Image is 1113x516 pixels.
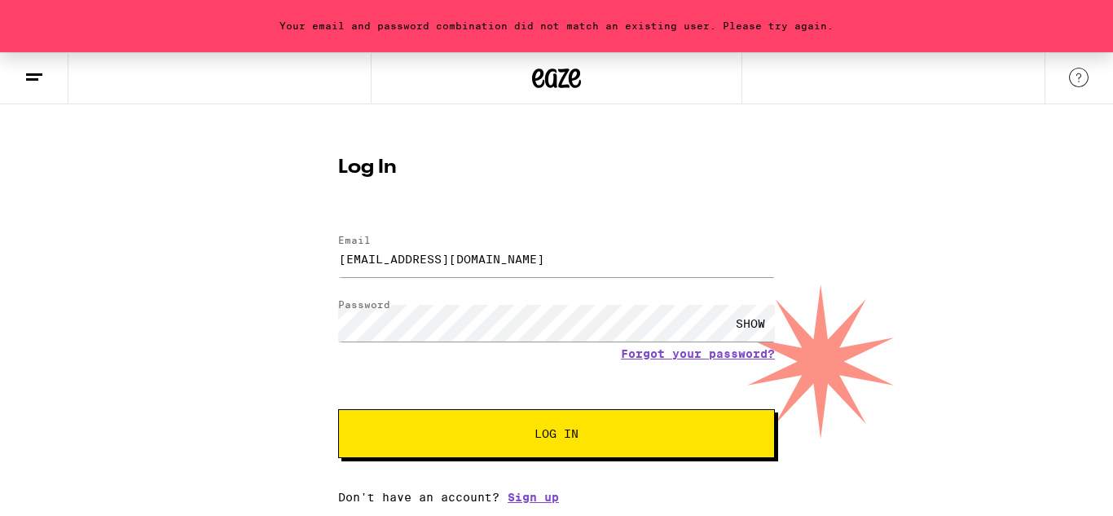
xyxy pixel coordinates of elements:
[338,299,390,310] label: Password
[338,158,775,178] h1: Log In
[535,428,578,439] span: Log In
[10,11,117,24] span: Hi. Need any help?
[338,235,371,245] label: Email
[508,491,559,504] a: Sign up
[621,347,775,360] a: Forgot your password?
[338,491,775,504] div: Don't have an account?
[338,409,775,458] button: Log In
[726,305,775,342] div: SHOW
[338,240,775,277] input: Email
